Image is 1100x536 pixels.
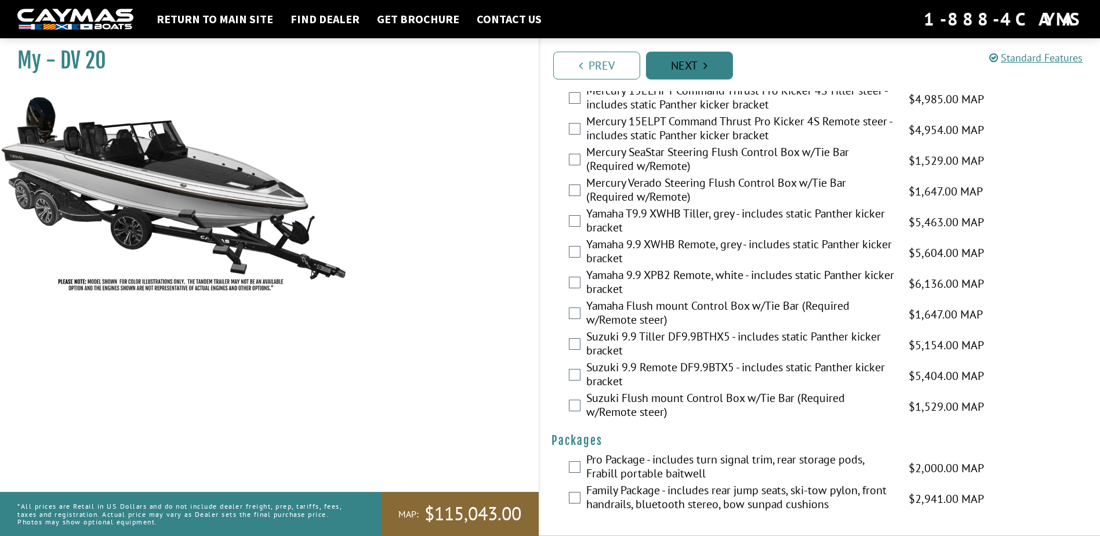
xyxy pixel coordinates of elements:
[398,508,419,520] span: MAP:
[586,329,895,360] label: Suzuki 9.9 Tiller DF9.9BTHX5 - includes static Panther kicker bracket
[551,433,1089,448] h4: Packages
[471,12,547,27] a: Contact Us
[17,9,133,30] img: white-logo-c9c8dbefe5ff5ceceb0f0178aa75bf4bb51f6bca0971e226c86eb53dfe498488.png
[909,490,984,508] span: $2,941.00 MAP
[17,48,510,74] h1: My - DV 20
[909,306,983,323] span: $1,647.00 MAP
[909,398,984,415] span: $1,529.00 MAP
[586,237,895,268] label: Yamaha 9.9 XWHB Remote, grey - includes static Panther kicker bracket
[586,176,895,207] label: Mercury Verado Steering Flush Control Box w/Tie Bar (Required w/Remote)
[553,52,640,79] a: Prev
[909,121,984,139] span: $4,954.00 MAP
[586,452,895,483] label: Pro Package - includes turn signal trim, rear storage pods, Frabill portable baitwell
[909,152,984,169] span: $1,529.00 MAP
[586,84,895,114] label: Mercury 15ELHPT Command Thrust Pro Kicker 4S Tiller steer - includes static Panther kicker bracket
[151,12,279,27] a: Return to main site
[424,502,521,526] span: $115,043.00
[381,492,539,536] a: MAP:$115,043.00
[371,12,465,27] a: Get Brochure
[586,268,895,299] label: Yamaha 9.9 XPB2 Remote, white - includes static Panther kicker bracket
[909,183,983,200] span: $1,647.00 MAP
[17,497,355,531] p: *All prices are Retail in US Dollars and do not include dealer freight, prep, tariffs, fees, taxe...
[586,299,895,329] label: Yamaha Flush mount Control Box w/Tie Bar (Required w/Remote steer)
[586,114,895,145] label: Mercury 15ELPT Command Thrust Pro Kicker 4S Remote steer - includes static Panther kicker bracket
[586,360,895,391] label: Suzuki 9.9 Remote DF9.9BTX5 - includes static Panther kicker bracket
[909,213,984,231] span: $5,463.00 MAP
[646,52,733,79] a: Next
[586,145,895,176] label: Mercury SeaStar Steering Flush Control Box w/Tie Bar (Required w/Remote)
[909,459,984,477] span: $2,000.00 MAP
[586,391,895,422] label: Suzuki Flush mount Control Box w/Tie Bar (Required w/Remote steer)
[909,90,984,108] span: $4,985.00 MAP
[989,51,1083,64] a: Standard Features
[924,6,1083,32] div: 1-888-4CAYMAS
[586,207,895,237] label: Yamaha T9.9 XWHB Tiller, grey - includes static Panther kicker bracket
[586,483,895,514] label: Family Package - includes rear jump seats, ski-tow pylon, front handrails, bluetooth stereo, bow ...
[909,244,984,262] span: $5,604.00 MAP
[285,12,365,27] a: Find Dealer
[909,367,984,385] span: $5,404.00 MAP
[909,275,984,292] span: $6,136.00 MAP
[909,336,984,354] span: $5,154.00 MAP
